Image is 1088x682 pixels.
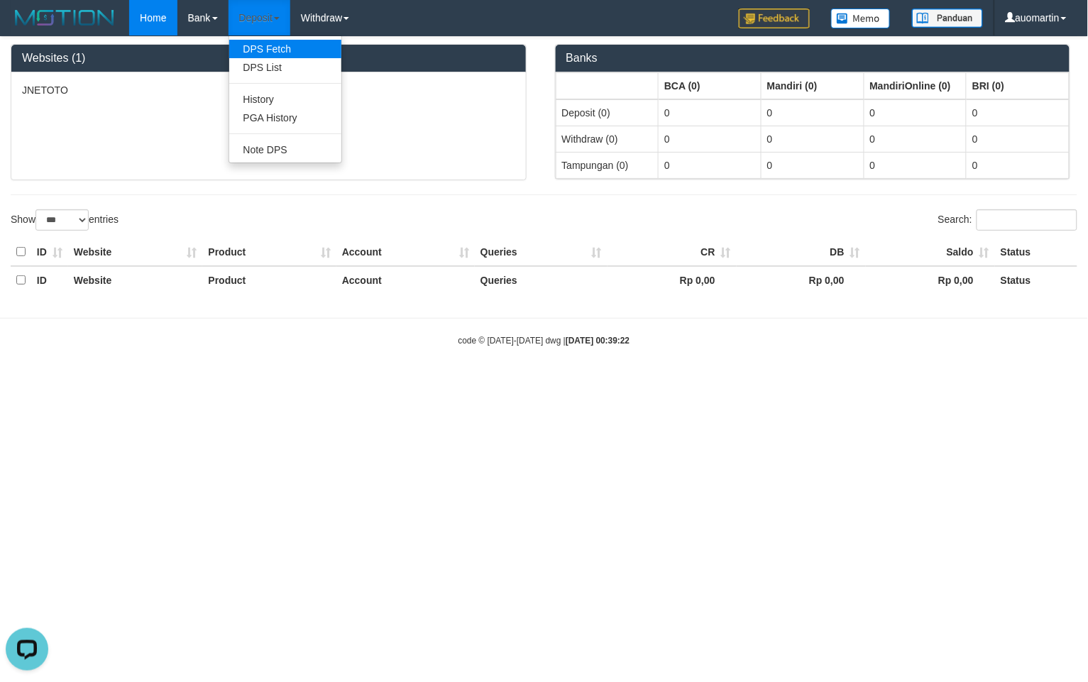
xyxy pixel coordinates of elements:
th: Status [995,266,1077,294]
strong: [DATE] 00:39:22 [566,336,630,346]
th: Status [995,238,1077,266]
td: 0 [967,126,1070,152]
button: Open LiveChat chat widget [6,6,48,48]
td: 0 [659,152,762,178]
td: 0 [967,99,1070,126]
h3: Websites (1) [22,52,515,65]
td: 0 [659,99,762,126]
th: Rp 0,00 [608,266,737,294]
th: Queries [475,266,608,294]
th: Rp 0,00 [866,266,995,294]
td: 0 [761,126,864,152]
td: 0 [864,126,967,152]
h3: Banks [566,52,1060,65]
td: 0 [761,99,864,126]
th: Rp 0,00 [737,266,866,294]
td: 0 [864,152,967,178]
img: MOTION_logo.png [11,7,119,28]
td: Deposit (0) [556,99,659,126]
th: Website [68,238,203,266]
th: Product [202,238,336,266]
input: Search: [977,209,1077,231]
select: Showentries [35,209,89,231]
a: DPS Fetch [229,40,341,58]
img: Feedback.jpg [739,9,810,28]
img: Button%20Memo.svg [831,9,891,28]
th: CR [608,238,737,266]
th: Website [68,266,203,294]
th: Queries [475,238,608,266]
th: Group: activate to sort column ascending [864,72,967,99]
img: panduan.png [912,9,983,28]
td: 0 [967,152,1070,178]
th: Group: activate to sort column ascending [659,72,762,99]
small: code © [DATE]-[DATE] dwg | [458,336,630,346]
th: Account [336,266,475,294]
a: PGA History [229,109,341,127]
td: 0 [864,99,967,126]
td: Withdraw (0) [556,126,659,152]
th: Group: activate to sort column ascending [761,72,864,99]
a: History [229,90,341,109]
th: Account [336,238,475,266]
th: Product [202,266,336,294]
th: Group: activate to sort column ascending [556,72,659,99]
td: 0 [761,152,864,178]
th: Group: activate to sort column ascending [967,72,1070,99]
a: DPS List [229,58,341,77]
a: Note DPS [229,141,341,159]
td: 0 [659,126,762,152]
p: JNETOTO [22,83,515,97]
th: DB [737,238,866,266]
label: Show entries [11,209,119,231]
th: Saldo [866,238,995,266]
label: Search: [938,209,1077,231]
td: Tampungan (0) [556,152,659,178]
th: ID [31,266,68,294]
th: ID [31,238,68,266]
